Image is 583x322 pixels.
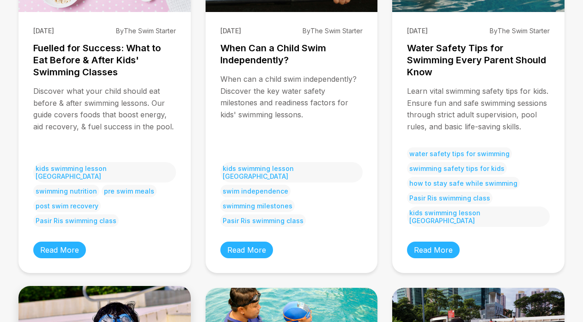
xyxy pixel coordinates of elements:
span: how to stay safe while swimming [407,177,520,189]
span: kids swimming lesson [GEOGRAPHIC_DATA] [407,207,550,227]
a: Read More [407,242,460,258]
h3: Water Safety Tips for Swimming Every Parent Should Know [407,42,550,78]
h3: When Can a Child Swim Independently? [220,42,363,66]
h3: Fuelled for Success: What to Eat Before & After Kids' Swimming Classes [33,42,176,78]
span: [DATE] [220,27,241,35]
span: By The Swim Starter [490,27,550,35]
span: [DATE] [407,27,428,35]
span: Pasir Ris swimming class [407,192,492,204]
p: When can a child swim independently? Discover the key water safety milestones and readiness facto... [220,73,363,147]
span: swimming nutrition [33,185,99,197]
p: Learn vital swimming safety tips for kids. Ensure fun and safe swimming sessions through strict a... [407,85,550,133]
p: Discover what your child should eat before & after swimming lessons. Our guide covers foods that ... [33,85,176,147]
span: swimming milestones [220,200,295,212]
a: Read More [33,242,86,258]
span: swim independence [220,185,291,197]
span: pre swim meals [102,185,157,197]
span: kids swimming lesson [GEOGRAPHIC_DATA] [220,162,363,182]
span: Pasir Ris swimming class [220,214,306,227]
span: [DATE] [33,27,54,35]
span: post swim recovery [33,200,101,212]
span: swimming safety tips for kids [407,162,507,175]
span: kids swimming lesson [GEOGRAPHIC_DATA] [33,162,176,182]
span: water safety tips for swimming [407,147,512,160]
span: Pasir Ris swimming class [33,214,119,227]
a: Read More [220,242,273,258]
span: By The Swim Starter [116,27,176,35]
span: By The Swim Starter [303,27,363,35]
